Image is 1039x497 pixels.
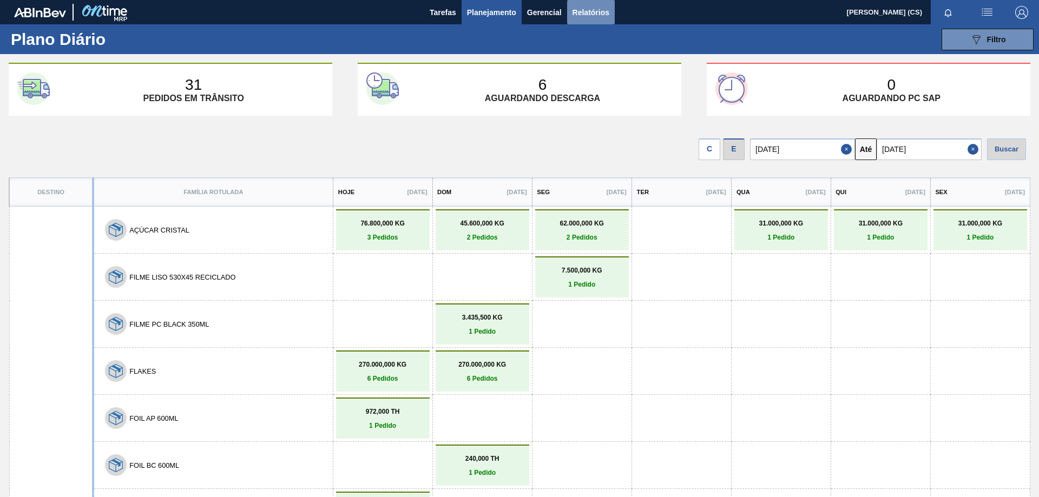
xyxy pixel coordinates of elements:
img: 7hKVVNeldsGH5KwE07rPnOGsQy+SHCf9ftlnweef0E1el2YcIeEt5yaNqj+jPq4oMsVpG1vCxiwYEd4SvddTlxqBvEWZPhf52... [109,458,123,472]
button: FLAKES [129,367,156,375]
p: 972,000 TH [339,408,427,415]
p: Qua [736,189,750,195]
h1: Plano Diário [11,33,200,45]
p: 1 Pedido [538,281,626,288]
span: Tarefas [430,6,456,19]
p: 3.435,500 KG [438,314,527,321]
div: E [723,138,745,160]
img: 7hKVVNeldsGH5KwE07rPnOGsQy+SHCf9ftlnweef0E1el2YcIeEt5yaNqj+jPq4oMsVpG1vCxiwYEd4SvddTlxqBvEWZPhf52... [109,270,123,284]
img: second-card-icon [366,72,399,105]
img: first-card-icon [17,72,50,105]
button: AÇÚCAR CRISTAL [129,226,189,234]
p: 6 [538,76,547,94]
p: 31.000,000 KG [737,220,825,227]
div: Visão data de Coleta [699,136,720,160]
a: 31.000,000 KG1 Pedido [737,220,825,241]
a: 76.800,000 KG3 Pedidos [339,220,427,241]
button: Filtro [942,29,1034,50]
button: Close [841,138,855,160]
p: 76.800,000 KG [339,220,427,227]
p: 0 [887,76,896,94]
div: Visão Data de Entrega [723,136,745,160]
a: 62.000,000 KG2 Pedidos [538,220,626,241]
button: Notificações [931,5,965,20]
p: Pedidos em trânsito [143,94,244,103]
img: 7hKVVNeldsGH5KwE07rPnOGsQy+SHCf9ftlnweef0E1el2YcIeEt5yaNqj+jPq4oMsVpG1vCxiwYEd4SvddTlxqBvEWZPhf52... [109,364,123,378]
p: Seg [537,189,550,195]
p: 6 Pedidos [339,375,427,382]
img: 7hKVVNeldsGH5KwE07rPnOGsQy+SHCf9ftlnweef0E1el2YcIeEt5yaNqj+jPq4oMsVpG1vCxiwYEd4SvddTlxqBvEWZPhf52... [109,317,123,331]
button: Close [968,138,982,160]
button: FOIL AP 600ML [129,414,178,422]
p: [DATE] [806,189,826,195]
span: Filtro [987,35,1006,44]
img: 7hKVVNeldsGH5KwE07rPnOGsQy+SHCf9ftlnweef0E1el2YcIeEt5yaNqj+jPq4oMsVpG1vCxiwYEd4SvddTlxqBvEWZPhf52... [109,223,123,237]
a: 3.435,500 KG1 Pedido [438,314,527,335]
p: Qui [836,189,847,195]
img: userActions [981,6,994,19]
p: 1 Pedido [438,328,527,335]
p: [DATE] [607,189,627,195]
p: [DATE] [507,189,527,195]
img: 7hKVVNeldsGH5KwE07rPnOGsQy+SHCf9ftlnweef0E1el2YcIeEt5yaNqj+jPq4oMsVpG1vCxiwYEd4SvddTlxqBvEWZPhf52... [109,411,123,425]
a: 7.500,000 KG1 Pedido [538,267,626,288]
img: TNhmsLtSVTkK8tSr43FrP2fwEKptu5GPRR3wAAAABJRU5ErkJggg== [14,8,66,17]
button: FOIL BC 600ML [129,461,179,469]
input: dd/mm/yyyy [877,138,982,160]
a: 270.000,000 KG6 Pedidos [339,361,427,382]
th: Família Rotulada [93,178,333,207]
p: 2 Pedidos [438,234,527,241]
p: 31 [185,76,202,94]
p: 270.000,000 KG [438,361,527,368]
span: Planejamento [467,6,516,19]
p: [DATE] [1005,189,1025,195]
p: 1 Pedido [837,234,925,241]
a: 972,000 TH1 Pedido [339,408,427,429]
p: Sex [936,189,948,195]
a: 45.600,000 KG2 Pedidos [438,220,527,241]
p: 6 Pedidos [438,375,527,382]
p: 240,000 TH [438,455,527,462]
img: Logout [1015,6,1028,19]
button: FILME PC BLACK 350ML [129,320,209,328]
p: [DATE] [905,189,925,195]
a: 240,000 TH1 Pedido [438,455,527,476]
button: Até [855,138,877,160]
p: 1 Pedido [737,234,825,241]
p: 31.000,000 KG [837,220,925,227]
p: Dom [438,189,452,195]
span: Gerencial [527,6,562,19]
p: [DATE] [407,189,428,195]
p: 62.000,000 KG [538,220,626,227]
button: FILME LISO 530X45 RECICLADO [129,273,235,281]
p: Hoje [338,189,354,195]
p: Aguardando PC SAP [843,94,941,103]
p: 1 Pedido [936,234,1024,241]
p: 1 Pedido [339,422,427,429]
p: 3 Pedidos [339,234,427,241]
input: dd/mm/yyyy [750,138,855,160]
a: 270.000,000 KG6 Pedidos [438,361,527,382]
div: Buscar [987,138,1026,160]
a: 31.000,000 KG1 Pedido [936,220,1024,241]
span: Relatórios [573,6,609,19]
p: 270.000,000 KG [339,361,427,368]
p: Ter [637,189,649,195]
p: 31.000,000 KG [936,220,1024,227]
a: 31.000,000 KG1 Pedido [837,220,925,241]
p: 2 Pedidos [538,234,626,241]
img: third-card-icon [715,72,748,105]
div: C [699,138,720,160]
p: 1 Pedido [438,469,527,476]
p: 45.600,000 KG [438,220,527,227]
p: Aguardando descarga [485,94,600,103]
p: [DATE] [706,189,726,195]
p: 7.500,000 KG [538,267,626,274]
th: Destino [9,178,93,207]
